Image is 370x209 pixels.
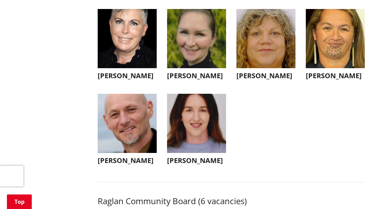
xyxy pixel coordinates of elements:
[306,72,365,80] h3: [PERSON_NAME]
[306,9,365,83] button: [PERSON_NAME]
[167,9,226,68] img: WO-B-NG__SUNNEX_A__QTVNW
[98,94,157,153] img: WO-B-NG__HUTT_S__aW3HJ
[167,72,226,80] h3: [PERSON_NAME]
[7,194,32,209] a: Top
[167,156,226,165] h3: [PERSON_NAME]
[167,94,226,153] img: WO-B-NG__HOOKER_K__EAn4j
[98,94,157,168] button: [PERSON_NAME]
[167,94,226,168] button: [PERSON_NAME]
[236,9,295,68] img: WO-B-NG__RICE_V__u4iPL
[167,9,226,83] button: [PERSON_NAME]
[98,196,365,206] h3: Raglan Community Board (6 vacancies)
[98,9,157,68] img: WO-B-NG__PARQUIST_A__WbTRj
[98,72,157,80] h3: [PERSON_NAME]
[98,9,157,83] button: [PERSON_NAME]
[98,156,157,165] h3: [PERSON_NAME]
[236,72,295,80] h3: [PERSON_NAME]
[306,9,365,68] img: WO-B-NG__MORGAN_D__j3uWh
[236,9,295,83] button: [PERSON_NAME]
